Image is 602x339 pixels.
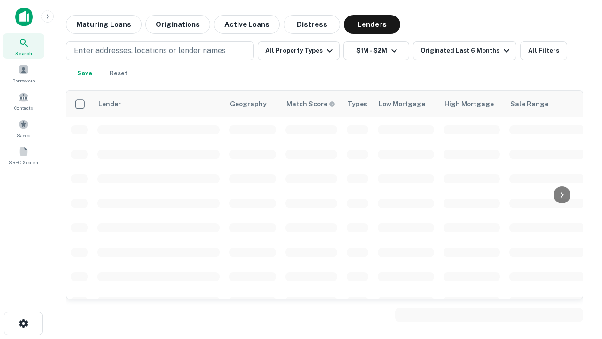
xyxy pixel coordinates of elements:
div: Geography [230,98,267,110]
th: Types [342,91,373,117]
button: Originated Last 6 Months [413,41,516,60]
div: Sale Range [510,98,548,110]
button: Originations [145,15,210,34]
span: Search [15,49,32,57]
th: Sale Range [505,91,589,117]
a: Saved [3,115,44,141]
div: Capitalize uses an advanced AI algorithm to match your search with the best lender. The match sco... [286,99,335,109]
span: Borrowers [12,77,35,84]
button: Save your search to get updates of matches that match your search criteria. [70,64,100,83]
button: Distress [284,15,340,34]
th: Capitalize uses an advanced AI algorithm to match your search with the best lender. The match sco... [281,91,342,117]
span: Saved [17,131,31,139]
th: Geography [224,91,281,117]
button: Active Loans [214,15,280,34]
div: High Mortgage [444,98,494,110]
h6: Match Score [286,99,333,109]
a: SREO Search [3,143,44,168]
div: Low Mortgage [379,98,425,110]
a: Search [3,33,44,59]
button: All Filters [520,41,567,60]
div: Lender [98,98,121,110]
button: Reset [103,64,134,83]
span: Contacts [14,104,33,112]
th: Low Mortgage [373,91,439,117]
th: Lender [93,91,224,117]
div: Types [348,98,367,110]
div: Originated Last 6 Months [420,45,512,56]
button: All Property Types [258,41,340,60]
th: High Mortgage [439,91,505,117]
a: Contacts [3,88,44,113]
button: Maturing Loans [66,15,142,34]
iframe: Chat Widget [555,234,602,279]
p: Enter addresses, locations or lender names [74,45,226,56]
button: $1M - $2M [343,41,409,60]
button: Enter addresses, locations or lender names [66,41,254,60]
button: Lenders [344,15,400,34]
span: SREO Search [9,159,38,166]
a: Borrowers [3,61,44,86]
img: capitalize-icon.png [15,8,33,26]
